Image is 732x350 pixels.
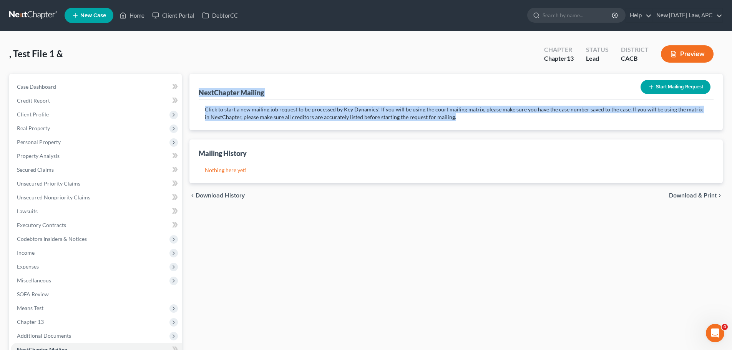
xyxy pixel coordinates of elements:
a: Help [626,8,652,22]
span: Client Profile [17,111,49,118]
span: Additional Documents [17,332,71,339]
span: 4 [722,324,728,330]
a: Secured Claims [11,163,182,177]
div: NextChapter Mailing [199,88,264,97]
a: Unsecured Nonpriority Claims [11,191,182,204]
a: Unsecured Priority Claims [11,177,182,191]
div: District [621,45,649,54]
span: Secured Claims [17,166,54,173]
span: Unsecured Nonpriority Claims [17,194,90,201]
span: Download History [196,192,245,199]
span: , Test File 1 & [9,48,63,59]
span: Unsecured Priority Claims [17,180,80,187]
span: Property Analysis [17,153,60,159]
p: Nothing here yet! [205,166,707,174]
input: Search by name... [543,8,613,22]
a: Case Dashboard [11,80,182,94]
button: Start Mailing Request [641,80,710,94]
span: Income [17,249,35,256]
span: Expenses [17,263,39,270]
i: chevron_left [189,192,196,199]
span: Codebtors Insiders & Notices [17,236,87,242]
span: New Case [80,13,106,18]
span: Means Test [17,305,43,311]
a: Property Analysis [11,149,182,163]
a: Home [116,8,148,22]
div: Lead [586,54,609,63]
span: Miscellaneous [17,277,51,284]
span: 13 [567,55,574,62]
span: Credit Report [17,97,50,104]
span: Lawsuits [17,208,38,214]
button: Preview [661,45,714,63]
span: Download & Print [669,192,717,199]
iframe: Intercom live chat [706,324,724,342]
a: SOFA Review [11,287,182,301]
div: Status [586,45,609,54]
a: Credit Report [11,94,182,108]
a: DebtorCC [198,8,242,22]
span: Chapter 13 [17,318,44,325]
button: chevron_left Download History [189,192,245,199]
span: SOFA Review [17,291,49,297]
span: Personal Property [17,139,61,145]
p: Click to start a new mailing job request to be processed by Key Dynamics! If you will be using th... [205,106,707,121]
i: chevron_right [717,192,723,199]
span: Executory Contracts [17,222,66,228]
span: Real Property [17,125,50,131]
a: New [DATE] Law, APC [652,8,722,22]
span: Case Dashboard [17,83,56,90]
div: Chapter [544,54,574,63]
a: Lawsuits [11,204,182,218]
a: Client Portal [148,8,198,22]
div: Mailing History [199,149,247,158]
a: Executory Contracts [11,218,182,232]
div: CACB [621,54,649,63]
button: Download & Print chevron_right [669,192,723,199]
div: Chapter [544,45,574,54]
